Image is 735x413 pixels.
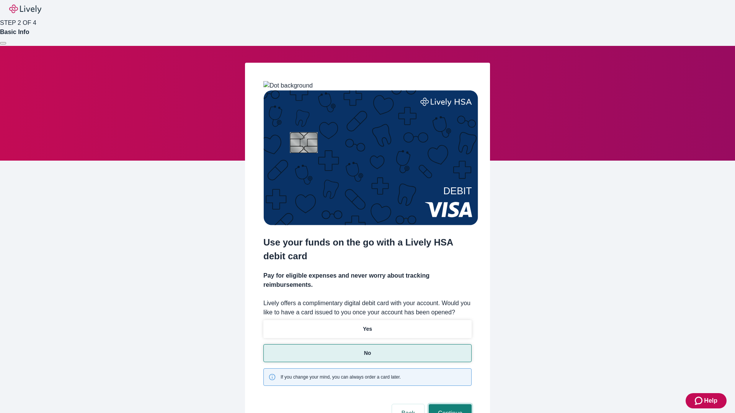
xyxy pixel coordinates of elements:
p: Yes [363,325,372,333]
svg: Zendesk support icon [695,396,704,405]
button: Zendesk support iconHelp [686,393,727,408]
button: Yes [263,320,472,338]
h4: Pay for eligible expenses and never worry about tracking reimbursements. [263,271,472,289]
label: Lively offers a complimentary digital debit card with your account. Would you like to have a card... [263,299,472,317]
img: Dot background [263,81,313,90]
img: Lively [9,5,41,14]
span: If you change your mind, you can always order a card later. [281,374,401,380]
button: No [263,344,472,362]
h2: Use your funds on the go with a Lively HSA debit card [263,236,472,263]
p: No [364,349,371,357]
img: Debit card [263,90,478,225]
span: Help [704,396,717,405]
